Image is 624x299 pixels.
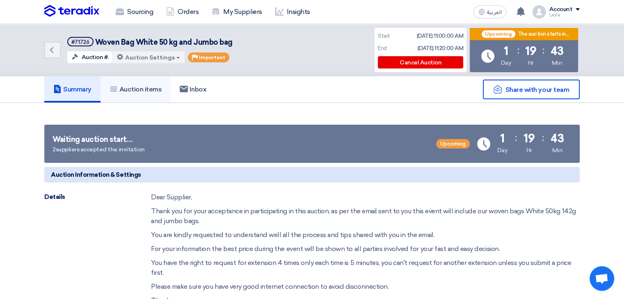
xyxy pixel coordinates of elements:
[436,139,470,148] span: Upcoming
[505,86,569,94] span: Share with your team
[160,3,205,21] a: Orders
[497,146,508,155] div: Day
[199,55,225,60] span: Important
[528,59,534,67] div: Hr
[95,38,233,47] span: Woven Bag White 50 kg and Jumbo bag
[110,85,162,94] h5: Auction items
[552,59,562,67] div: Min
[53,145,145,154] div: 2
[151,282,580,292] p: Please make sure you have very good internet connection to avoid disconnection.
[56,146,145,153] span: suppliers accepted the invitation
[109,3,160,21] a: Sourcing
[523,133,535,144] div: 19
[500,133,505,144] div: 1
[378,44,387,52] div: End
[418,44,463,52] div: [DATE] 11:20:00 AM
[549,6,572,13] div: Account
[504,46,508,57] div: 1
[112,51,185,63] button: Auction Settings
[551,133,564,144] div: 43
[487,9,501,15] span: العربية
[526,146,532,155] div: Hr
[417,32,463,40] div: [DATE] 11:00:00 AM
[550,46,563,57] div: 43
[533,5,546,18] img: profile_test.png
[171,76,215,103] a: Inbox
[269,3,317,21] a: Insights
[44,76,101,103] a: Summary
[71,39,89,45] div: #71726
[53,85,91,94] h5: Summary
[378,32,390,40] div: Start
[542,43,544,58] div: :
[44,5,99,17] img: Teradix logo
[104,54,109,61] span: #.
[151,258,580,278] p: You have the right to request for extension 4 times only each time is 5 minutes, you can't reques...
[501,59,511,67] div: Day
[549,13,580,17] div: Layla
[101,76,171,103] a: Auction items
[514,130,517,145] div: :
[205,3,268,21] a: My Suppliers
[44,167,580,183] h5: Auction Information & Settings
[542,130,544,145] div: :
[151,230,580,240] p: You are kindly requested to understand well all the process and tips shared with you in the email.
[590,266,614,291] div: Open chat
[53,134,145,145] div: Waiting auction start…
[552,146,563,155] div: Min
[180,85,206,94] h5: Inbox
[378,56,463,68] div: Cancel Auction
[82,54,103,61] span: Auction
[44,192,151,202] div: Details
[473,5,506,18] button: العربية
[481,30,516,39] span: Upcoming
[67,37,233,47] h5: Woven Bag White 50 kg and Jumbo bag
[525,46,536,57] div: 19
[151,206,580,226] p: Thank you for your acceptance in participating in this auction, as per the email sent to you this...
[518,31,569,38] div: The auction starts in...
[151,192,580,202] p: Dear Supplier,
[517,43,519,58] div: :
[151,244,580,254] p: For your information the best price during the event will be shown to all parties involved for yo...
